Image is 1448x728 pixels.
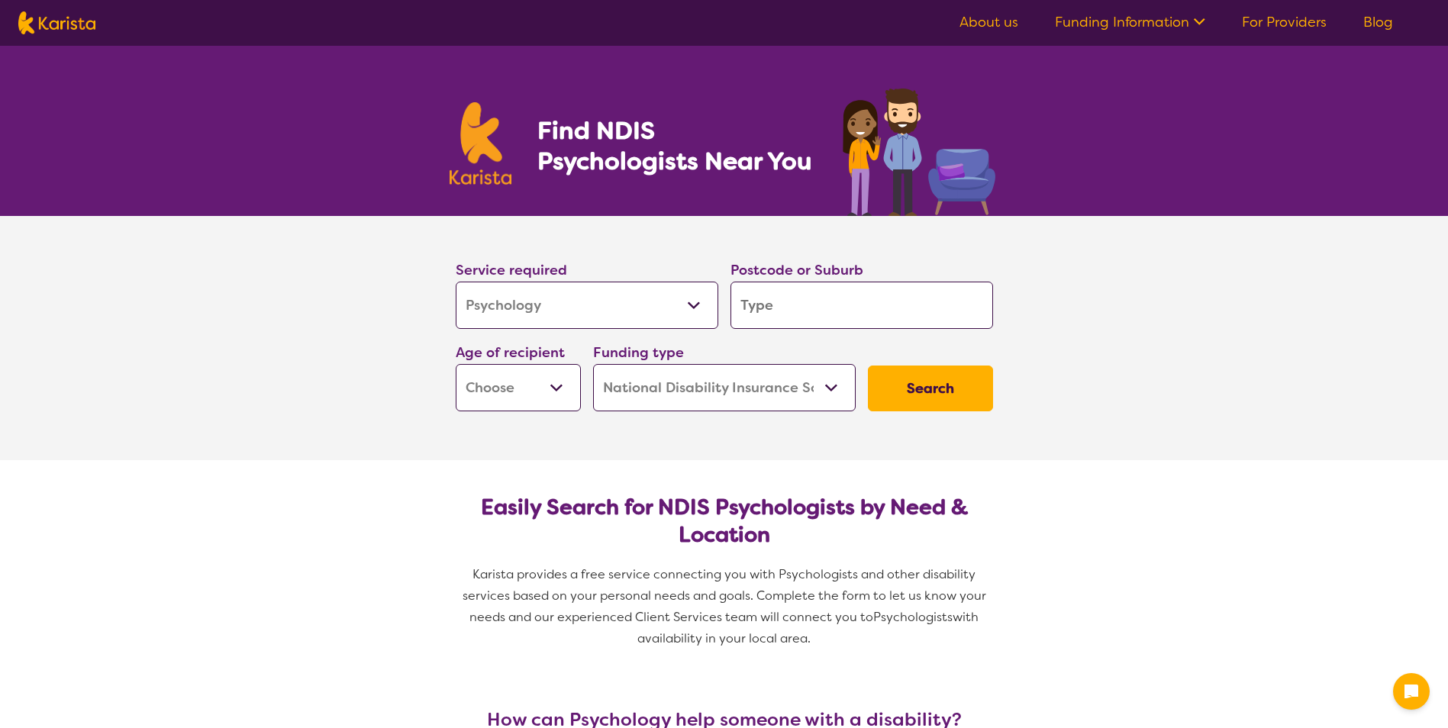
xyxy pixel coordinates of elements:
label: Postcode or Suburb [730,261,863,279]
span: Psychologists [873,609,953,625]
h2: Easily Search for NDIS Psychologists by Need & Location [468,494,981,549]
button: Search [868,366,993,411]
a: For Providers [1242,13,1327,31]
label: Funding type [593,343,684,362]
label: Age of recipient [456,343,565,362]
input: Type [730,282,993,329]
span: Karista provides a free service connecting you with Psychologists and other disability services b... [463,566,989,625]
a: Blog [1363,13,1393,31]
img: Karista logo [18,11,95,34]
img: Karista logo [450,102,512,185]
a: About us [959,13,1018,31]
a: Funding Information [1055,13,1205,31]
img: psychology [837,82,999,216]
h1: Find NDIS Psychologists Near You [537,115,820,176]
label: Service required [456,261,567,279]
